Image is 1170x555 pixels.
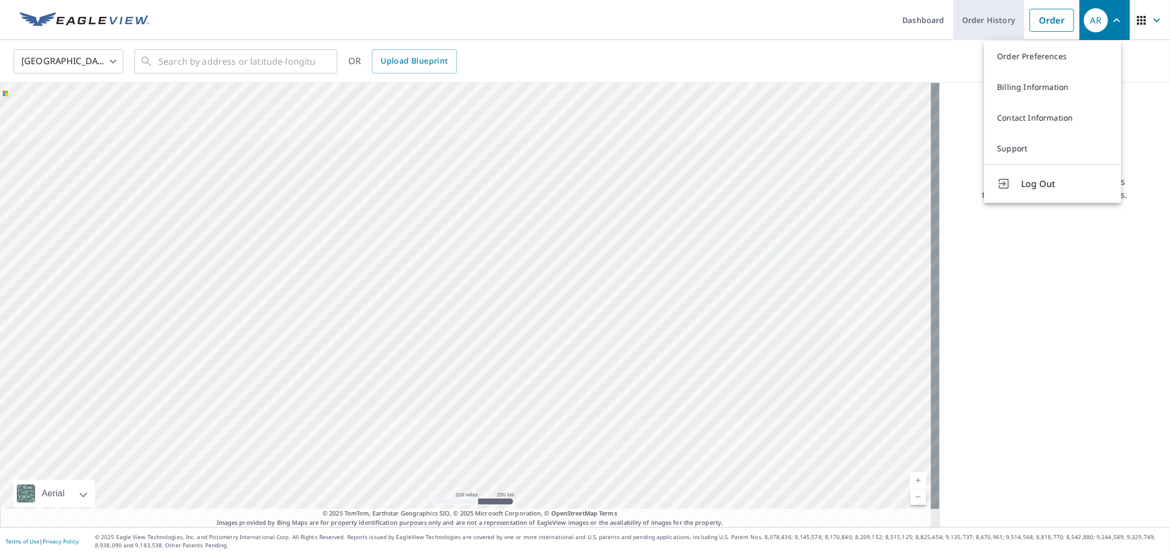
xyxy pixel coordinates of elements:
[38,480,68,507] div: Aerial
[5,538,78,545] p: |
[1084,8,1108,32] div: AR
[984,164,1121,203] button: Log Out
[5,537,39,545] a: Terms of Use
[381,54,448,68] span: Upload Blueprint
[910,489,926,505] a: Current Level 5, Zoom Out
[1030,9,1074,32] a: Order
[984,103,1121,133] a: Contact Information
[599,509,617,517] a: Terms
[95,533,1165,550] p: © 2025 Eagle View Technologies, Inc. and Pictometry International Corp. All Rights Reserved. Repo...
[43,537,78,545] a: Privacy Policy
[981,175,1128,201] p: Searching for a property address to view a list of available products.
[323,509,617,518] span: © 2025 TomTom, Earthstar Geographics SIO, © 2025 Microsoft Corporation, ©
[910,472,926,489] a: Current Level 5, Zoom In
[14,46,123,77] div: [GEOGRAPHIC_DATA]
[159,46,315,77] input: Search by address or latitude-longitude
[984,41,1121,72] a: Order Preferences
[551,509,597,517] a: OpenStreetMap
[984,72,1121,103] a: Billing Information
[20,12,149,29] img: EV Logo
[348,49,457,73] div: OR
[13,480,95,507] div: Aerial
[984,133,1121,164] a: Support
[1021,177,1108,190] span: Log Out
[372,49,456,73] a: Upload Blueprint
